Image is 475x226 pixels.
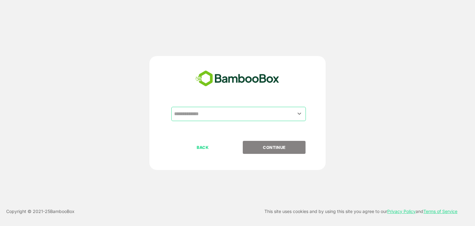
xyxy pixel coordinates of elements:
p: BACK [172,144,234,151]
button: Open [295,110,304,118]
a: Privacy Policy [387,209,416,214]
p: This site uses cookies and by using this site you agree to our and [264,208,457,215]
p: Copyright © 2021- 25 BambooBox [6,208,75,215]
p: CONTINUE [243,144,305,151]
a: Terms of Service [423,209,457,214]
img: bamboobox [192,68,283,89]
button: CONTINUE [243,141,306,154]
button: BACK [171,141,234,154]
